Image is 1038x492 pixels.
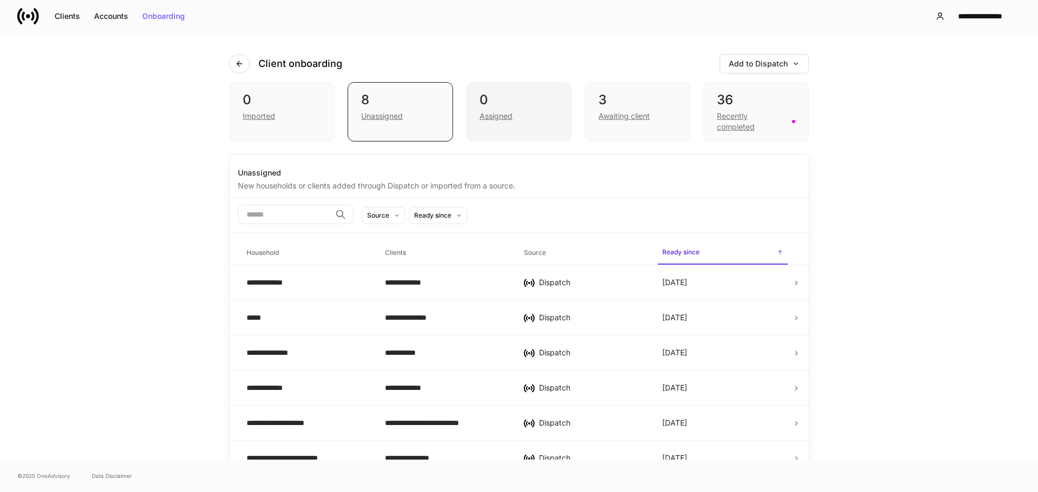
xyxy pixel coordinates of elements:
div: 36Recently completed [703,82,809,141]
h4: Client onboarding [258,57,342,70]
span: Household [242,242,372,264]
div: 3 [598,91,677,109]
a: Data Disclaimer [92,471,132,480]
div: Dispatch [539,347,645,358]
button: Accounts [87,8,135,25]
p: [DATE] [662,312,687,323]
div: Ready since [414,210,451,220]
p: [DATE] [662,417,687,428]
span: © 2025 OneAdvisory [17,471,70,480]
div: Accounts [94,12,128,20]
button: Onboarding [135,8,192,25]
div: 8Unassigned [348,82,453,141]
div: 0Assigned [466,82,571,141]
button: Ready since [409,207,467,224]
div: Dispatch [539,417,645,428]
div: Dispatch [539,382,645,393]
button: Add to Dispatch [720,54,809,73]
button: Clients [48,8,87,25]
div: Dispatch [539,453,645,463]
div: 0 [480,91,558,109]
button: Source [362,207,405,224]
h6: Ready since [662,247,700,257]
div: Assigned [480,111,513,122]
div: Source [367,210,389,220]
div: Imported [243,111,275,122]
p: [DATE] [662,453,687,463]
div: 36 [717,91,795,109]
div: Clients [55,12,80,20]
h6: Clients [385,247,406,258]
div: Dispatch [539,277,645,288]
p: [DATE] [662,347,687,358]
div: Unassigned [361,111,403,122]
span: Source [520,242,649,264]
div: 0Imported [229,82,335,141]
div: Add to Dispatch [729,60,800,68]
div: 8 [361,91,440,109]
div: Recently completed [717,111,786,132]
h6: Household [247,247,279,258]
div: Dispatch [539,312,645,323]
div: Awaiting client [598,111,650,122]
div: New households or clients added through Dispatch or imported from a source. [238,178,800,191]
h6: Source [524,247,546,258]
p: [DATE] [662,277,687,288]
p: [DATE] [662,382,687,393]
div: Unassigned [238,167,800,178]
span: Ready since [658,241,788,265]
span: Clients [381,242,510,264]
div: 0 [243,91,321,109]
div: 3Awaiting client [585,82,690,141]
div: Onboarding [142,12,185,20]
